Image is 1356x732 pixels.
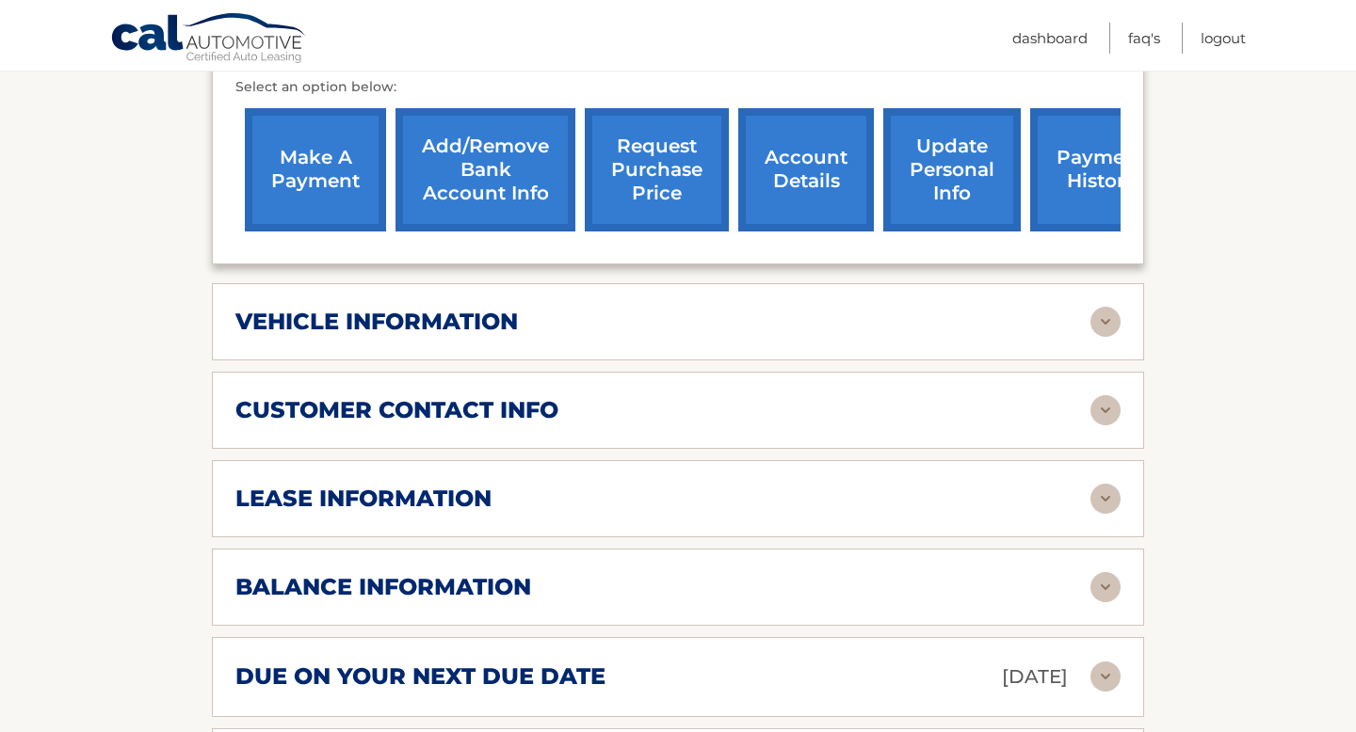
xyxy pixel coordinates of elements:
a: Cal Automotive [110,12,308,67]
a: account details [738,108,874,231]
a: Add/Remove bank account info [395,108,575,231]
p: Select an option below: [235,76,1121,99]
a: make a payment [245,108,386,231]
a: Logout [1201,23,1246,54]
img: accordion-rest.svg [1090,661,1121,692]
img: accordion-rest.svg [1090,572,1121,602]
img: accordion-rest.svg [1090,395,1121,425]
h2: vehicle information [235,308,518,336]
a: request purchase price [585,108,729,231]
h2: balance information [235,573,531,601]
h2: customer contact info [235,396,558,424]
img: accordion-rest.svg [1090,484,1121,514]
p: [DATE] [1002,660,1068,693]
a: payment history [1030,108,1171,231]
a: FAQ's [1128,23,1160,54]
h2: due on your next due date [235,662,605,691]
img: accordion-rest.svg [1090,307,1121,337]
h2: lease information [235,485,492,513]
a: Dashboard [1012,23,1088,54]
a: update personal info [883,108,1021,231]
